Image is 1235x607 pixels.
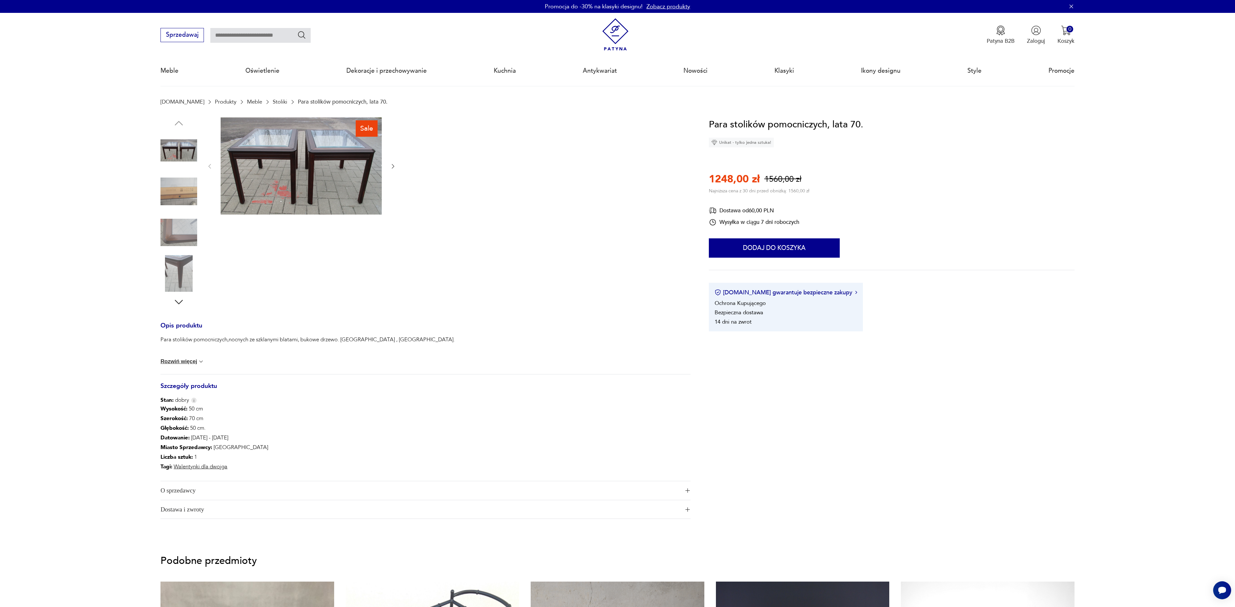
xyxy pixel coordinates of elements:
img: Zdjęcie produktu Para stolików pomocniczych, lata 70. [160,132,197,169]
div: Dostawa od 60,00 PLN [709,207,799,215]
button: 0Koszyk [1057,25,1075,45]
b: Stan: [160,396,174,404]
a: Walentynki dla dwojga [174,463,227,470]
button: Ikona plusaO sprzedawcy [160,481,690,500]
a: Ikona medaluPatyna B2B [987,25,1015,45]
p: Para stolików pomocniczych,nocnych ze szklanymi blatami, bukowe drzewo. [GEOGRAPHIC_DATA] , [GEOG... [160,336,455,344]
span: Dostawa i zwroty [160,500,680,519]
a: Style [967,56,982,86]
li: 14 dni na zwrot [715,318,752,326]
p: Zaloguj [1027,37,1045,45]
a: Oświetlenie [245,56,279,86]
b: Liczba sztuk: [160,453,193,461]
img: Patyna - sklep z meblami i dekoracjami vintage [599,18,632,51]
b: Tagi: [160,463,172,470]
img: Ikona dostawy [709,207,717,215]
span: dobry [160,396,189,404]
a: Promocje [1048,56,1075,86]
button: Ikona plusaDostawa i zwroty [160,500,690,519]
p: 1248,00 zł [709,172,760,186]
img: Ikona plusa [685,488,690,493]
button: [DOMAIN_NAME] gwarantuje bezpieczne zakupy [715,289,857,297]
a: Kuchnia [494,56,516,86]
p: Najniższa cena z 30 dni przed obniżką: 1560,00 zł [709,188,809,194]
a: Meble [160,56,178,86]
p: 70 cm [160,414,268,423]
p: Promocja do -30% na klasyki designu! [545,3,643,11]
img: Zdjęcie produktu Para stolików pomocniczych, lata 70. [160,255,197,292]
a: Antykwariat [583,56,617,86]
img: chevron down [198,358,204,365]
a: Zobacz produkty [646,3,690,11]
button: Sprzedawaj [160,28,204,42]
img: Zdjęcie produktu Para stolików pomocniczych, lata 70. [221,117,382,215]
p: 50 cm. [160,423,268,433]
button: Dodaj do koszyka [709,238,840,258]
a: Ikony designu [861,56,901,86]
a: Sprzedawaj [160,33,204,38]
img: Ikona diamentu [711,140,717,145]
h1: Para stolików pomocniczych, lata 70. [709,117,863,132]
a: Klasyki [774,56,794,86]
h3: Szczegóły produktu [160,384,690,397]
img: Ikona koszyka [1061,25,1071,35]
p: Patyna B2B [987,37,1015,45]
p: 50 cm [160,404,268,414]
div: Unikat - tylko jedna sztuka! [709,138,774,147]
li: Bezpieczna dostawa [715,309,763,316]
p: Para stolików pomocniczych, lata 70. [298,99,388,105]
img: Ikona medalu [996,25,1006,35]
iframe: Smartsupp widget button [1213,581,1231,599]
p: [GEOGRAPHIC_DATA] [160,443,268,452]
b: Miasto Sprzedawcy : [160,444,212,451]
b: Datowanie : [160,434,190,441]
p: 1560,00 zł [764,174,801,185]
div: 0 [1066,26,1073,32]
button: Rozwiń więcej [160,358,204,365]
a: Stoliki [273,99,287,105]
p: Nogi odkręcone do transportu [160,349,455,356]
b: Głębokość : [160,424,189,432]
img: Zdjęcie produktu Para stolików pomocniczych, lata 70. [160,214,197,251]
li: Ochrona Kupującego [715,299,766,307]
img: Ikona plusa [685,507,690,512]
a: [DOMAIN_NAME] [160,99,204,105]
span: O sprzedawcy [160,481,680,500]
p: Koszyk [1057,37,1075,45]
a: Produkty [215,99,236,105]
img: Info icon [191,398,197,403]
b: Szerokość : [160,415,188,422]
p: [DATE] - [DATE] [160,433,268,443]
p: Podobne przedmioty [160,556,1075,566]
img: Ikona strzałki w prawo [855,291,857,294]
button: Patyna B2B [987,25,1015,45]
button: Szukaj [297,30,306,40]
h3: Opis produktu [160,323,690,336]
b: Wysokość : [160,405,188,412]
img: Ikona certyfikatu [715,289,721,296]
div: Wysyłka w ciągu 7 dni roboczych [709,218,799,226]
div: Sale [356,120,378,136]
button: Zaloguj [1027,25,1045,45]
img: Zdjęcie produktu Para stolików pomocniczych, lata 70. [160,173,197,210]
p: 1 [160,452,268,462]
a: Dekoracje i przechowywanie [346,56,427,86]
a: Meble [247,99,262,105]
a: Nowości [683,56,708,86]
img: Ikonka użytkownika [1031,25,1041,35]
